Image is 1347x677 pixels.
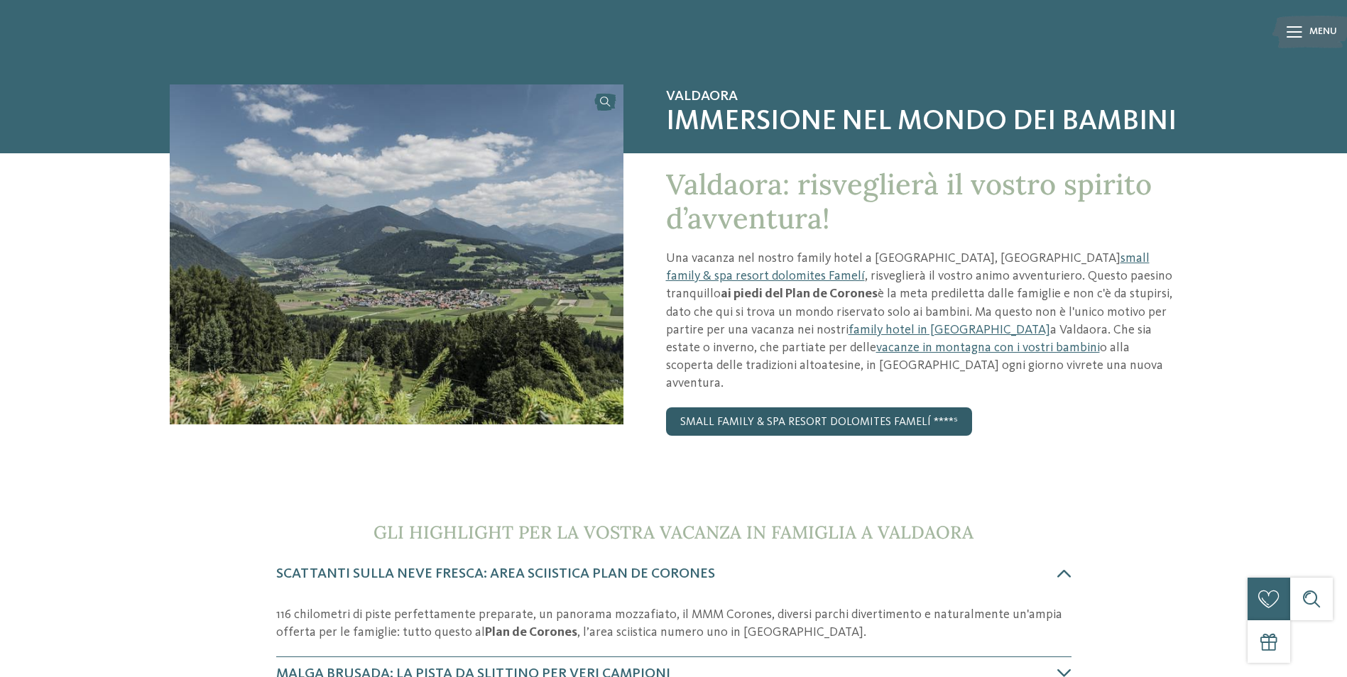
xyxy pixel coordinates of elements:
[276,567,715,581] span: Scattanti sulla neve fresca: area sciistica Plan de Corones
[485,626,577,639] strong: Plan de Corones
[276,606,1071,642] p: 116 chilometri di piste perfettamente preparate, un panorama mozzafiato, il MMM Corones, diversi ...
[373,521,974,544] span: Gli highlight per la vostra vacanza in famiglia a Valdaora
[721,287,878,300] strong: ai piedi del Plan de Corones
[666,250,1178,393] p: Una vacanza nel nostro family hotel a [GEOGRAPHIC_DATA], [GEOGRAPHIC_DATA] , risveglierà il vostr...
[666,166,1152,236] span: Valdaora: risveglierà il vostro spirito d’avventura!
[666,407,972,436] a: small family & spa resort dolomites Famelí ****ˢ
[849,324,1050,336] a: family hotel in [GEOGRAPHIC_DATA]
[876,341,1100,354] a: vacanze in montagna con i vostri bambini
[666,88,1178,105] span: Valdaora
[666,105,1178,139] span: Immersione nel mondo dei bambini
[170,84,623,424] img: Il nostro family hotel a Valdaora ai piedi del Plan de Corones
